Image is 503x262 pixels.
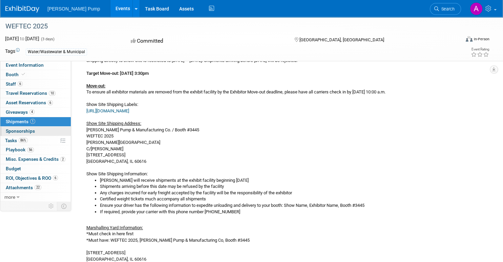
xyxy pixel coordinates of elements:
span: 6 [53,175,58,180]
u: Show Site Shipping Address: [86,121,141,126]
span: Sponsorships [6,128,35,134]
a: Giveaways4 [0,108,71,117]
span: 22 [35,185,41,190]
a: Budget [0,164,71,173]
span: (3 days) [40,37,55,41]
span: Shipments [6,119,35,124]
img: Allan Curry [470,2,483,15]
div: Water/Wastewater & Municipal [26,48,87,56]
a: Event Information [0,61,71,70]
img: ExhibitDay [5,6,39,13]
span: 56 [27,147,34,152]
td: Personalize Event Tab Strip [45,202,57,211]
span: 2 [60,157,65,162]
a: Sponsorships [0,127,71,136]
li: If required, provide your carrier with this phone number [PHONE_NUMBER] [100,209,484,215]
td: Tags [5,48,20,56]
b: Target Move-out: [DATE] 3:30pm [86,71,149,76]
div: In-Person [474,37,489,42]
span: [GEOGRAPHIC_DATA], [GEOGRAPHIC_DATA] [299,37,384,42]
span: 1 [30,119,35,124]
span: Event Information [6,62,44,68]
div: Committed [129,35,284,47]
td: Toggle Event Tabs [57,202,71,211]
a: Playbook56 [0,145,71,154]
span: Search [439,6,455,12]
li: Shipments arriving before this date may be refused by the facility [100,183,484,190]
li: Certified weight tickets much accompany all shipments [100,196,484,202]
a: ROI, Objectives & ROO6 [0,174,71,183]
span: ROI, Objectives & ROO [6,175,58,181]
span: Travel Reservations [6,90,56,96]
a: Attachments22 [0,183,71,192]
li: Any charges incurred for early freight accepted by the facility will be the responsibility of the... [100,190,484,196]
div: Event Format [417,35,489,45]
span: [DATE] [DATE] [5,36,39,41]
span: [PERSON_NAME] Pump [47,6,100,12]
div: Event Rating [471,48,489,51]
span: more [4,194,15,200]
span: to [19,36,25,41]
u: Move-out: [86,83,105,88]
a: more [0,193,71,202]
span: Attachments [6,185,41,190]
span: 6 [18,81,23,86]
span: Booth [6,72,26,77]
span: Giveaways [6,109,35,115]
span: Budget [6,166,21,171]
span: 10 [49,91,56,96]
span: Staff [6,81,23,87]
span: 4 [29,109,35,114]
li: Ensure your driver has the following information to expedite unloading and delivery to your booth... [100,202,484,209]
a: Travel Reservations10 [0,89,71,98]
a: Misc. Expenses & Credits2 [0,155,71,164]
a: [URL][DOMAIN_NAME] [86,108,129,113]
a: Booth [0,70,71,79]
a: Shipments1 [0,117,71,126]
span: Asset Reservations [6,100,53,105]
div: WEFTEC 2025 [3,20,448,32]
u: Marshalling Yard Information: [86,225,143,230]
a: Staff6 [0,80,71,89]
a: Asset Reservations6 [0,98,71,107]
a: Search [430,3,461,15]
img: Format-Inperson.png [466,36,473,42]
span: Misc. Expenses & Credits [6,156,65,162]
i: Booth reservation complete [22,72,25,76]
span: Playbook [6,147,34,152]
span: 6 [48,100,53,105]
a: Tasks86% [0,136,71,145]
span: Tasks [5,138,28,143]
li: [PERSON_NAME] will receive shipments at the exhibit facility beginning [DATE] [100,177,484,184]
span: 86% [19,138,28,143]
